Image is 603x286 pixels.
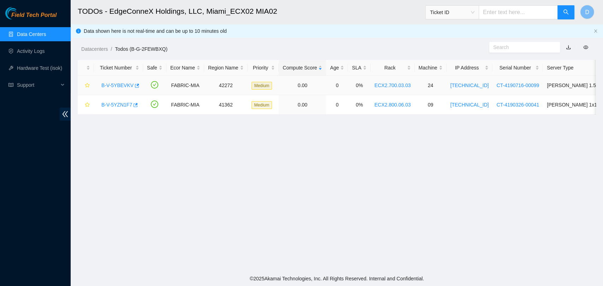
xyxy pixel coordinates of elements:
span: Ticket ID [430,7,474,18]
span: search [563,9,569,16]
span: close [593,29,598,33]
a: Activity Logs [17,48,45,54]
a: download [566,44,571,50]
span: double-left [60,108,71,121]
td: 0.00 [279,95,326,115]
a: CT-4190326-00041 [496,102,539,108]
a: B-V-5YBEVKV [101,83,134,88]
input: Search [493,43,550,51]
span: Medium [252,101,272,109]
button: star [82,99,90,110]
button: close [593,29,598,34]
span: star [85,83,90,89]
a: ECX2.800.06.03 [374,102,411,108]
td: FABRIC-MIA [166,76,204,95]
button: star [82,80,90,91]
a: Data Centers [17,31,46,37]
span: check-circle [151,81,158,89]
a: Hardware Test (isok) [17,65,62,71]
a: B-V-5YZN1F7 [101,102,132,108]
span: check-circle [151,101,158,108]
td: 24 [415,76,447,95]
span: star [85,102,90,108]
span: read [8,83,13,87]
td: 41362 [204,95,248,115]
td: 0 [326,76,348,95]
span: D [585,8,589,17]
span: Field Tech Portal [11,12,57,19]
button: download [561,42,576,53]
td: 0.00 [279,76,326,95]
td: 42272 [204,76,248,95]
td: FABRIC-MIA [166,95,204,115]
img: Akamai Technologies [5,7,36,19]
button: search [557,5,574,19]
a: Akamai TechnologiesField Tech Portal [5,13,57,22]
button: D [580,5,594,19]
a: CT-4190716-00099 [496,83,539,88]
a: ECX2.700.03.03 [374,83,411,88]
span: Support [17,78,59,92]
span: Medium [252,82,272,90]
a: [TECHNICAL_ID] [450,102,489,108]
footer: © 2025 Akamai Technologies, Inc. All Rights Reserved. Internal and Confidential. [71,271,603,286]
td: 09 [415,95,447,115]
a: Datacenters [81,46,108,52]
td: 0% [348,76,370,95]
td: 0 [326,95,348,115]
a: [TECHNICAL_ID] [450,83,489,88]
a: Todos (B-G-2FEWBXQ) [115,46,167,52]
span: eye [583,45,588,50]
td: 0% [348,95,370,115]
input: Enter text here... [479,5,558,19]
span: / [111,46,112,52]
